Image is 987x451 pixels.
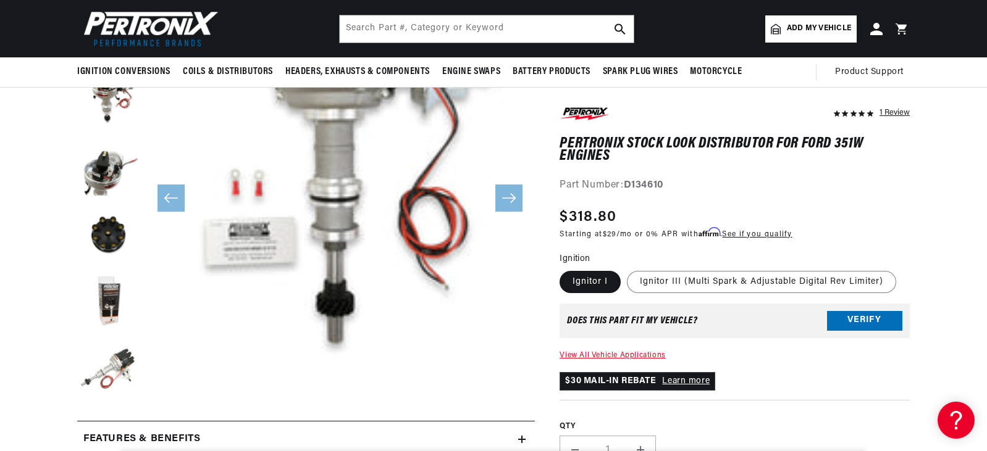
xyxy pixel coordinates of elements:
button: Verify [827,311,902,331]
label: QTY [560,422,910,432]
span: $29 [603,231,616,238]
label: Ignitor I [560,271,621,293]
media-gallery: Gallery Viewer [77,1,535,396]
a: View All Vehicle Applications [560,352,665,359]
h2: Features & Benefits [83,431,200,447]
span: Ignition Conversions [77,65,170,78]
span: Coils & Distributors [183,65,273,78]
a: Add my vehicle [765,15,857,43]
h1: PerTronix Stock Look Distributor for Ford 351W Engines [560,138,910,163]
div: Does This part fit My vehicle? [567,316,697,326]
legend: Ignition [560,252,591,265]
button: Load image 3 in gallery view [77,136,139,198]
summary: Coils & Distributors [177,57,279,86]
summary: Spark Plug Wires [597,57,684,86]
div: Part Number: [560,178,910,194]
button: Load image 6 in gallery view [77,340,139,402]
span: Motorcycle [690,65,742,78]
input: Search Part #, Category or Keyword [340,15,634,43]
p: Starting at /mo or 0% APR with . [560,228,792,240]
a: See if you qualify - Learn more about Affirm Financing (opens in modal) [722,231,792,238]
img: Pertronix [77,7,219,50]
span: Battery Products [513,65,590,78]
span: Headers, Exhausts & Components [285,65,430,78]
summary: Battery Products [506,57,597,86]
a: Learn more [662,377,710,386]
span: Affirm [699,228,720,237]
p: $30 MAIL-IN REBATE [560,373,715,391]
button: Load image 5 in gallery view [77,272,139,334]
label: Ignitor III (Multi Spark & Adjustable Digital Rev Limiter) [627,271,896,293]
summary: Motorcycle [684,57,748,86]
strong: D134610 [624,181,663,191]
button: Slide left [157,184,185,212]
summary: Ignition Conversions [77,57,177,86]
span: Product Support [835,65,904,79]
button: Slide right [495,184,523,212]
span: Engine Swaps [442,65,500,78]
summary: Engine Swaps [436,57,506,86]
button: Load image 4 in gallery view [77,204,139,266]
summary: Headers, Exhausts & Components [279,57,436,86]
button: search button [607,15,634,43]
span: Add my vehicle [787,23,851,35]
summary: Product Support [835,57,910,87]
div: 1 Review [880,105,910,120]
span: $318.80 [560,206,616,228]
button: Load image 2 in gallery view [77,68,139,130]
span: Spark Plug Wires [603,65,678,78]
